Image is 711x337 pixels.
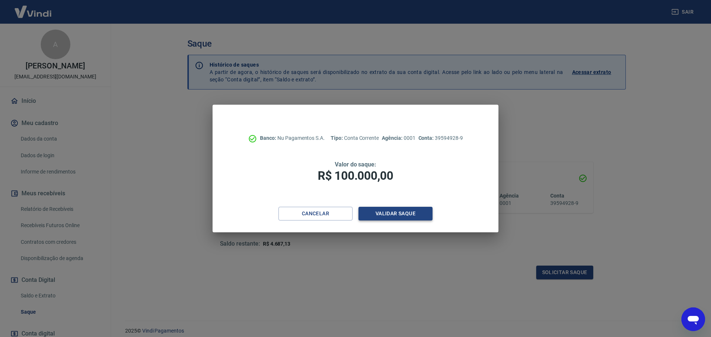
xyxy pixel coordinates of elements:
[681,307,705,331] iframe: Botão para abrir a janela de mensagens
[278,207,353,220] button: Cancelar
[331,134,379,142] p: Conta Corrente
[260,135,277,141] span: Banco:
[260,134,325,142] p: Nu Pagamentos S.A.
[418,134,463,142] p: 39594928-9
[382,134,415,142] p: 0001
[358,207,433,220] button: Validar saque
[331,135,344,141] span: Tipo:
[418,135,435,141] span: Conta:
[335,161,376,168] span: Valor do saque:
[382,135,404,141] span: Agência:
[318,169,393,183] span: R$ 100.000,00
